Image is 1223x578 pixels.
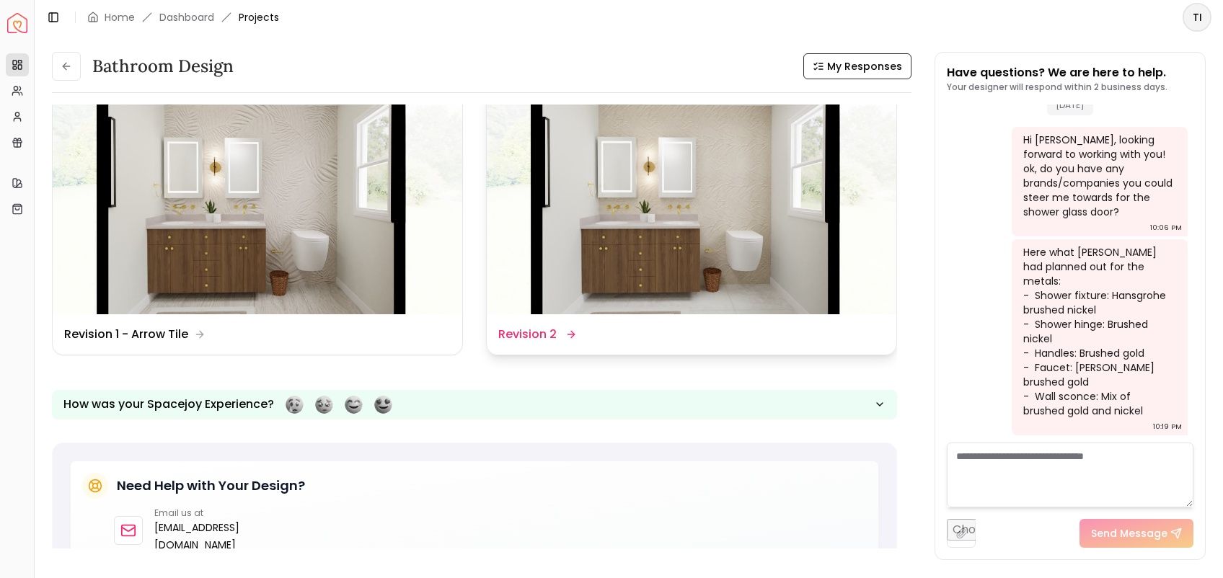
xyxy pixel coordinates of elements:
[1183,3,1211,32] button: TI
[803,53,911,79] button: My Responses
[92,55,234,78] h3: Bathroom Design
[487,84,896,314] img: Revision 2
[7,13,27,33] img: Spacejoy Logo
[117,476,305,496] h5: Need Help with Your Design?
[7,13,27,33] a: Spacejoy
[52,83,463,355] a: Revision 1 - Arrow TileRevision 1 - Arrow Tile
[1150,221,1182,235] div: 10:06 PM
[87,10,279,25] nav: breadcrumb
[154,519,285,553] a: [EMAIL_ADDRESS][DOMAIN_NAME]
[1184,4,1210,30] span: TI
[1023,133,1174,219] div: Hi [PERSON_NAME], looking forward to working with you! ok, do you have any brands/companies you c...
[498,326,557,343] dd: Revision 2
[63,396,274,413] p: How was your Spacejoy Experience?
[827,59,902,74] span: My Responses
[947,81,1167,93] p: Your designer will respond within 2 business days.
[1153,419,1182,434] div: 10:19 PM
[64,326,188,343] dd: Revision 1 - Arrow Tile
[53,84,462,314] img: Revision 1 - Arrow Tile
[486,83,897,355] a: Revision 2Revision 2
[154,507,285,519] p: Email us at
[159,10,214,25] a: Dashboard
[1047,94,1093,115] span: [DATE]
[1023,245,1174,418] div: Here what [PERSON_NAME] had planned out for the metals: - Shower fixture: Hansgrohe brushed nicke...
[105,10,135,25] a: Home
[947,64,1167,81] p: Have questions? We are here to help.
[239,10,279,25] span: Projects
[52,390,897,419] button: How was your Spacejoy Experience?Feeling terribleFeeling badFeeling goodFeeling awesome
